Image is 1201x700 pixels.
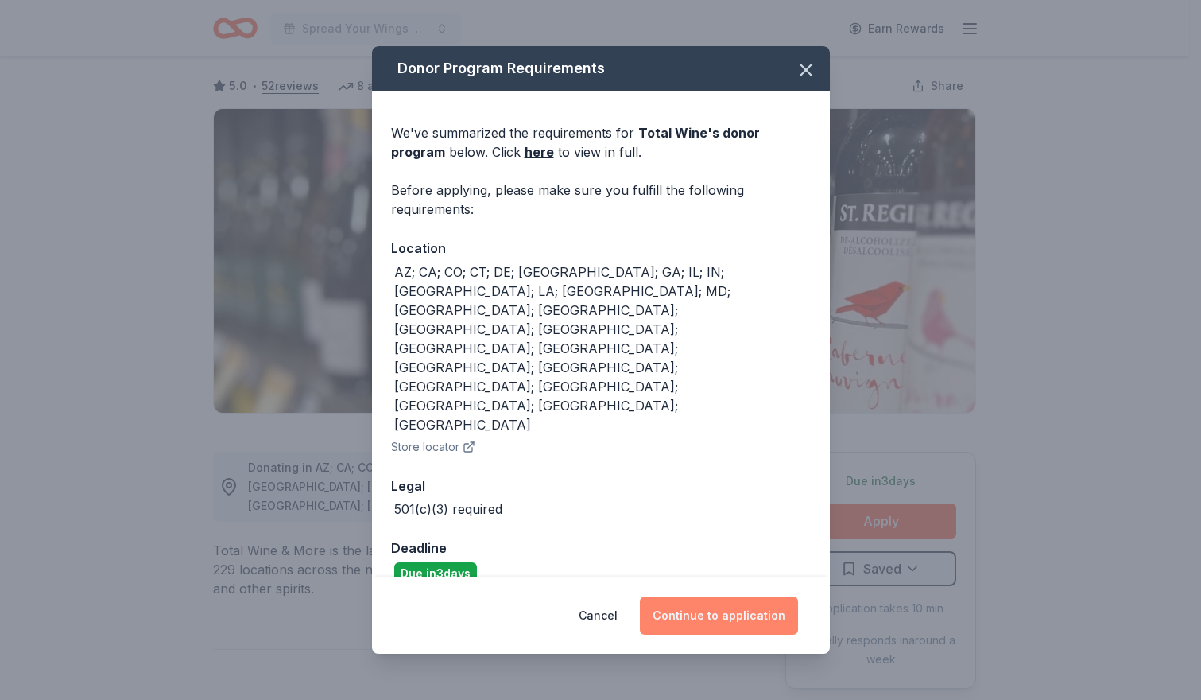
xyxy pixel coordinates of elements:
[394,500,502,519] div: 501(c)(3) required
[525,142,554,161] a: here
[372,46,830,91] div: Donor Program Requirements
[391,123,811,161] div: We've summarized the requirements for below. Click to view in full.
[391,437,475,457] button: Store locator
[391,538,811,558] div: Deadline
[394,262,811,434] div: AZ; CA; CO; CT; DE; [GEOGRAPHIC_DATA]; GA; IL; IN; [GEOGRAPHIC_DATA]; LA; [GEOGRAPHIC_DATA]; MD; ...
[391,238,811,259] div: Location
[640,597,798,635] button: Continue to application
[579,597,618,635] button: Cancel
[391,181,811,219] div: Before applying, please make sure you fulfill the following requirements:
[394,562,477,585] div: Due in 3 days
[391,476,811,496] div: Legal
